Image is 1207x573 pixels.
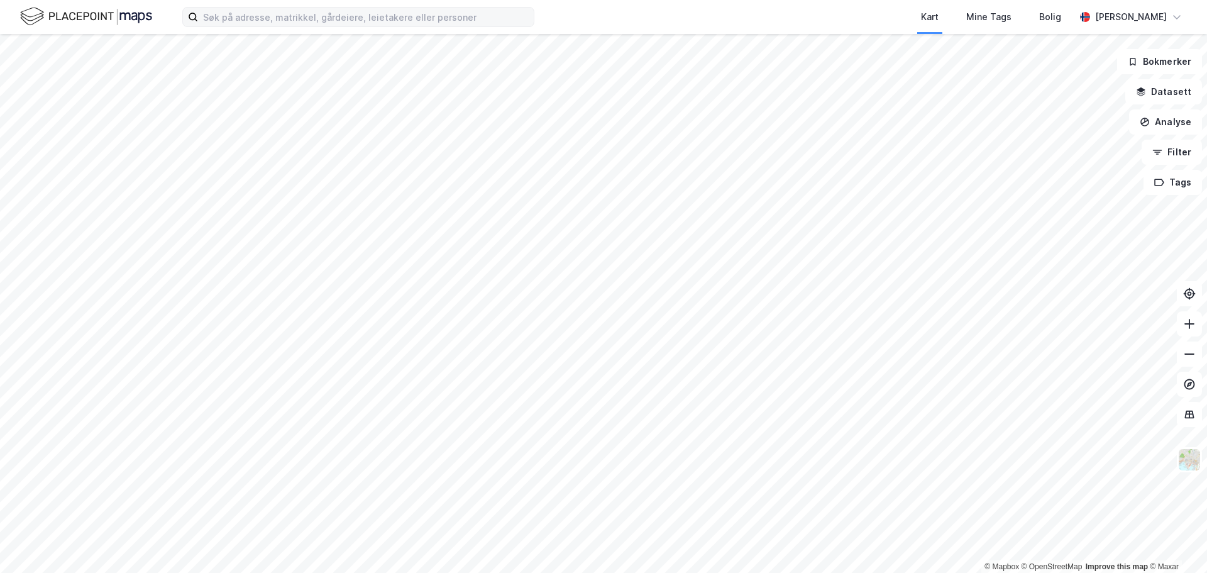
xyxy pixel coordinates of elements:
button: Analyse [1129,109,1202,135]
a: OpenStreetMap [1022,562,1083,571]
button: Tags [1144,170,1202,195]
img: logo.f888ab2527a4732fd821a326f86c7f29.svg [20,6,152,28]
button: Bokmerker [1117,49,1202,74]
div: Kontrollprogram for chat [1144,513,1207,573]
a: Improve this map [1086,562,1148,571]
div: Kart [921,9,939,25]
iframe: Chat Widget [1144,513,1207,573]
input: Søk på adresse, matrikkel, gårdeiere, leietakere eller personer [198,8,534,26]
button: Filter [1142,140,1202,165]
div: Bolig [1039,9,1061,25]
img: Z [1177,448,1201,472]
div: [PERSON_NAME] [1095,9,1167,25]
a: Mapbox [984,562,1019,571]
div: Mine Tags [966,9,1011,25]
button: Datasett [1125,79,1202,104]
